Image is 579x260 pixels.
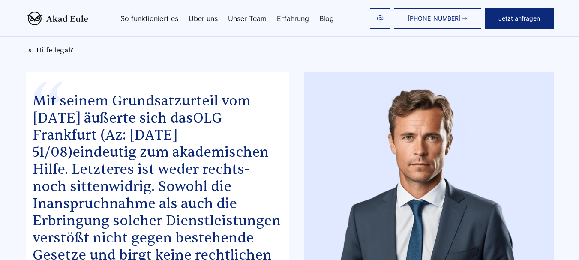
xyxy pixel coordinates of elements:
[120,15,178,22] a: So funktioniert es
[33,109,222,161] a: OLG Frankfurt (Az: [DATE] 51/08)
[26,12,88,25] img: logo
[408,15,461,22] span: [PHONE_NUMBER]
[189,15,218,22] a: Über uns
[377,15,384,22] img: email
[319,15,334,22] a: Blog
[394,8,481,29] a: [PHONE_NUMBER]
[26,45,554,55] h2: Ist Hilfe legal?
[485,8,554,29] button: Jetzt anfragen
[228,15,267,22] a: Unser Team
[277,15,309,22] a: Erfahrung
